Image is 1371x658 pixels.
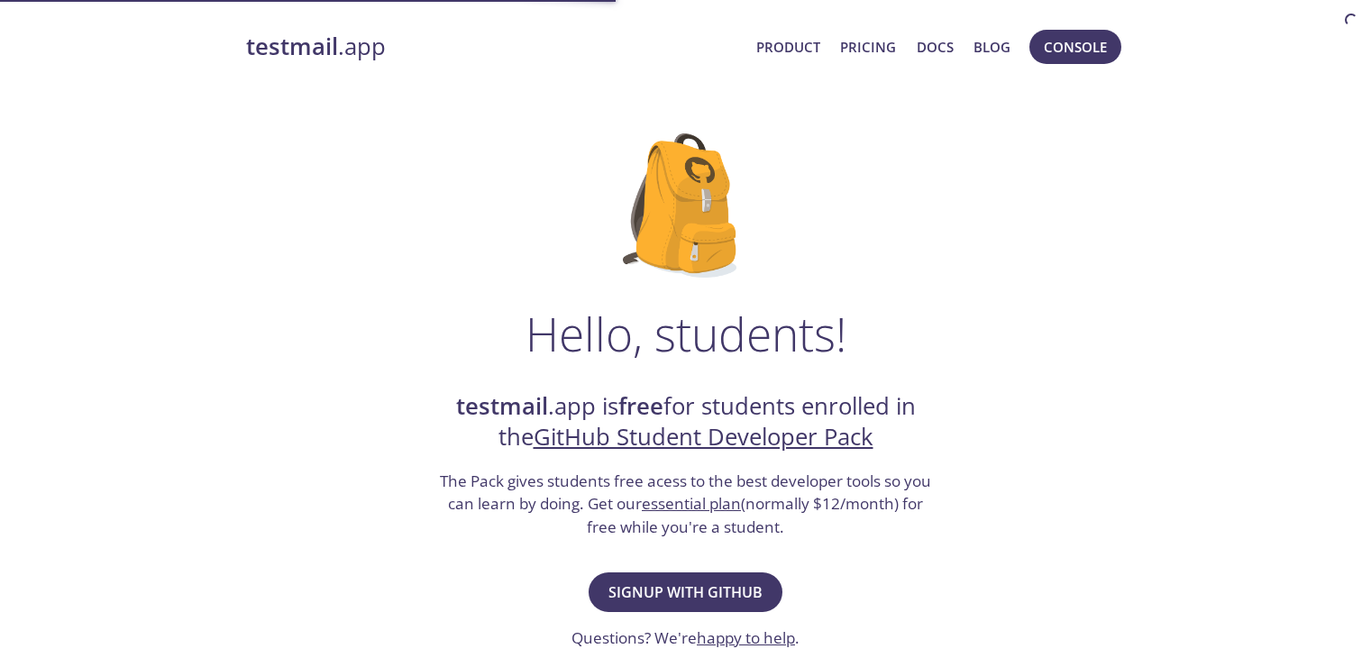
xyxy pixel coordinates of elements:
a: Blog [973,35,1010,59]
span: Console [1044,35,1107,59]
h3: The Pack gives students free acess to the best developer tools so you can learn by doing. Get our... [438,470,934,539]
strong: testmail [456,390,548,422]
h2: .app is for students enrolled in the [438,391,934,453]
button: Signup with GitHub [589,572,782,612]
span: Signup with GitHub [608,580,763,605]
button: Console [1029,30,1121,64]
a: Pricing [840,35,896,59]
a: essential plan [642,493,741,514]
a: GitHub Student Developer Pack [534,421,873,452]
img: github-student-backpack.png [623,133,748,278]
a: testmail.app [246,32,743,62]
strong: testmail [246,31,338,62]
a: Docs [917,35,954,59]
a: happy to help [697,627,795,648]
a: Product [756,35,820,59]
strong: free [618,390,663,422]
h1: Hello, students! [526,306,846,361]
h3: Questions? We're . [571,626,800,650]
